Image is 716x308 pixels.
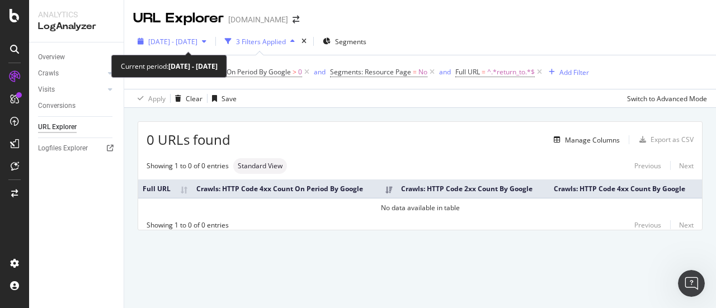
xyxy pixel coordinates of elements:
[330,67,411,77] span: Segments: Resource Page
[168,61,218,71] b: [DATE] - [DATE]
[38,51,65,63] div: Overview
[413,67,417,77] span: =
[397,179,549,198] th: Crawls: HTTP Code 2xx Count By Google
[299,36,309,47] div: times
[623,89,707,107] button: Switch to Advanced Mode
[147,220,229,230] div: Showing 1 to 0 of 0 entries
[487,64,535,80] span: ^.*return_to.*$
[148,37,197,46] span: [DATE] - [DATE]
[635,131,694,149] button: Export as CSV
[133,89,166,107] button: Apply
[314,67,326,77] button: and
[186,94,202,103] div: Clear
[293,16,299,23] div: arrow-right-arrow-left
[38,121,116,133] a: URL Explorer
[38,143,88,154] div: Logfiles Explorer
[228,14,288,25] div: [DOMAIN_NAME]
[544,65,589,79] button: Add Filter
[38,100,116,112] a: Conversions
[335,37,366,46] span: Segments
[455,67,480,77] span: Full URL
[38,9,115,20] div: Analytics
[38,51,116,63] a: Overview
[38,84,105,96] a: Visits
[559,68,589,77] div: Add Filter
[565,135,620,145] div: Manage Columns
[38,68,59,79] div: Crawls
[38,121,77,133] div: URL Explorer
[147,130,230,149] span: 0 URLs found
[549,179,702,198] th: Crawls: HTTP Code 4xx Count By Google
[148,94,166,103] div: Apply
[138,179,192,198] th: Full URL: activate to sort column ascending
[38,84,55,96] div: Visits
[651,135,694,144] div: Export as CSV
[236,37,286,46] div: 3 Filters Applied
[147,161,229,170] div: Showing 1 to 0 of 0 entries
[627,94,707,103] div: Switch to Advanced Mode
[678,270,705,297] iframe: Intercom live chat
[439,67,451,77] button: and
[318,32,371,50] button: Segments
[171,89,202,107] button: Clear
[192,179,397,198] th: Crawls: HTTP Code 4xx Count On Period By Google: activate to sort column ascending
[238,163,282,169] span: Standard View
[222,94,237,103] div: Save
[38,20,115,33] div: LogAnalyzer
[208,89,237,107] button: Save
[133,32,211,50] button: [DATE] - [DATE]
[298,64,302,80] span: 0
[38,68,105,79] a: Crawls
[121,60,218,73] div: Current period:
[293,67,296,77] span: >
[482,67,486,77] span: =
[38,100,76,112] div: Conversions
[38,143,116,154] a: Logfiles Explorer
[549,133,620,146] button: Manage Columns
[220,32,299,50] button: 3 Filters Applied
[138,198,702,217] td: No data available in table
[418,64,427,80] span: No
[233,158,287,174] div: neutral label
[133,9,224,28] div: URL Explorer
